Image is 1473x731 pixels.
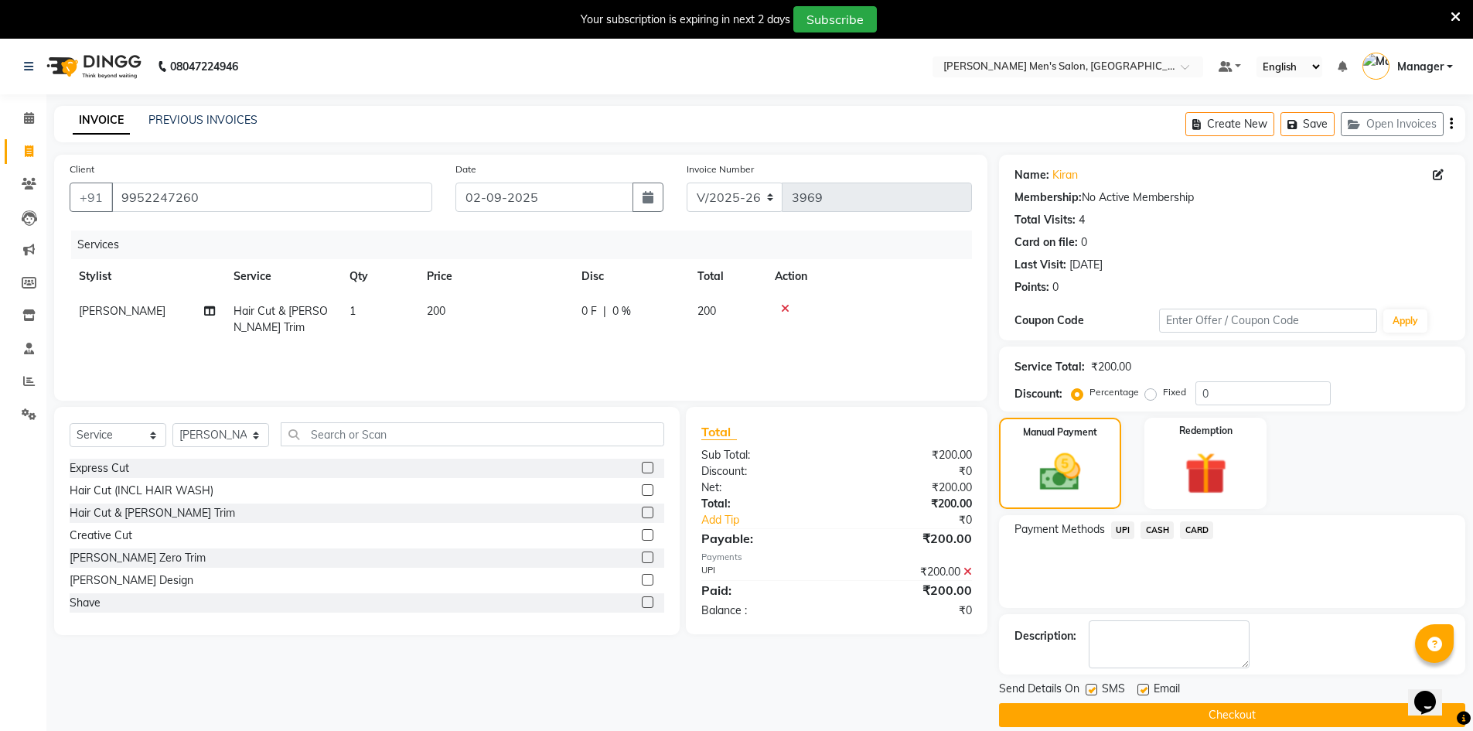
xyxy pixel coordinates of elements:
span: UPI [1111,521,1135,539]
button: +91 [70,183,113,212]
div: ₹0 [837,463,984,480]
button: Open Invoices [1341,112,1444,136]
th: Action [765,259,972,294]
div: Discount: [690,463,837,480]
div: Balance : [690,603,837,619]
span: Email [1154,681,1180,700]
span: CASH [1141,521,1174,539]
label: Client [70,162,94,176]
span: Payment Methods [1014,521,1105,538]
span: 0 % [612,303,631,319]
div: Discount: [1014,386,1062,402]
div: 0 [1081,234,1087,251]
span: [PERSON_NAME] [79,304,165,318]
th: Price [418,259,572,294]
div: Payments [701,551,971,564]
div: [DATE] [1069,257,1103,273]
div: [PERSON_NAME] Zero Trim [70,550,206,566]
div: ₹200.00 [837,480,984,496]
div: Total Visits: [1014,212,1076,228]
div: Creative Cut [70,528,132,544]
span: 200 [427,304,445,318]
span: 200 [697,304,716,318]
span: 0 F [581,303,597,319]
label: Manual Payment [1023,425,1097,439]
div: ₹200.00 [1091,359,1131,375]
button: Apply [1383,309,1427,333]
div: No Active Membership [1014,190,1450,206]
div: ₹200.00 [837,496,984,512]
span: Manager [1397,59,1444,75]
span: Send Details On [999,681,1079,700]
div: Description: [1014,628,1076,644]
div: Hair Cut (INCL HAIR WASH) [70,483,213,499]
div: Net: [690,480,837,496]
div: 0 [1052,279,1059,295]
img: logo [39,45,145,88]
span: CARD [1180,521,1213,539]
img: _cash.svg [1027,449,1093,496]
span: 1 [349,304,356,318]
div: [PERSON_NAME] Design [70,572,193,589]
div: Card on file: [1014,234,1078,251]
span: SMS [1102,681,1125,700]
button: Create New [1185,112,1274,136]
div: Coupon Code [1014,313,1160,329]
button: Subscribe [793,6,877,32]
div: Name: [1014,167,1049,183]
label: Date [455,162,476,176]
div: ₹200.00 [837,529,984,548]
div: Express Cut [70,460,129,477]
div: ₹0 [837,603,984,619]
div: Last Visit: [1014,257,1066,273]
div: Membership: [1014,190,1082,206]
div: Sub Total: [690,447,837,463]
label: Fixed [1163,385,1186,399]
label: Invoice Number [687,162,754,176]
div: Shave [70,595,101,611]
div: ₹200.00 [837,564,984,580]
iframe: chat widget [1408,669,1458,716]
input: Enter Offer / Coupon Code [1159,309,1377,333]
th: Service [224,259,340,294]
label: Percentage [1089,385,1139,399]
div: Total: [690,496,837,512]
div: Paid: [690,581,837,599]
button: Save [1280,112,1335,136]
button: Checkout [999,703,1465,727]
span: | [603,303,606,319]
b: 08047224946 [170,45,238,88]
div: ₹200.00 [837,447,984,463]
div: ₹0 [861,512,984,528]
th: Disc [572,259,688,294]
label: Redemption [1179,424,1233,438]
th: Stylist [70,259,224,294]
a: Kiran [1052,167,1078,183]
div: Hair Cut & [PERSON_NAME] Trim [70,505,235,521]
span: Hair Cut & [PERSON_NAME] Trim [234,304,328,334]
input: Search or Scan [281,422,664,446]
a: Add Tip [690,512,861,528]
img: _gift.svg [1171,447,1240,500]
th: Qty [340,259,418,294]
div: Points: [1014,279,1049,295]
div: Service Total: [1014,359,1085,375]
input: Search by Name/Mobile/Email/Code [111,183,432,212]
div: Your subscription is expiring in next 2 days [581,12,790,28]
span: Total [701,424,737,440]
a: INVOICE [73,107,130,135]
div: ₹200.00 [837,581,984,599]
img: Manager [1362,53,1389,80]
th: Total [688,259,765,294]
a: PREVIOUS INVOICES [148,113,257,127]
div: Services [71,231,984,259]
div: 4 [1079,212,1085,228]
div: Payable: [690,529,837,548]
div: UPI [690,564,837,580]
